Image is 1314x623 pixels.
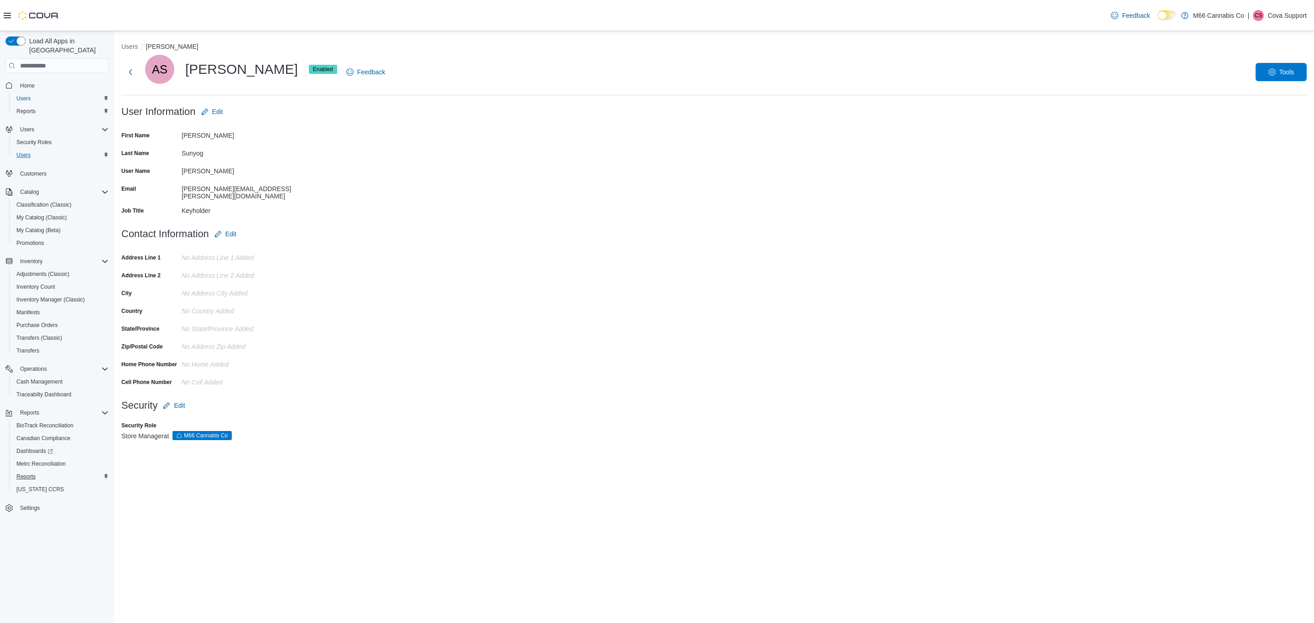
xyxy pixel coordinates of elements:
[9,224,112,237] button: My Catalog (Beta)
[2,363,112,375] button: Operations
[13,389,75,400] a: Traceabilty Dashboard
[121,400,157,411] h3: Security
[2,167,112,180] button: Customers
[182,286,304,297] div: No Address City added
[13,106,39,117] a: Reports
[182,322,304,332] div: No State/Province Added
[9,268,112,280] button: Adjustments (Classic)
[16,422,73,429] span: BioTrack Reconciliation
[13,238,109,249] span: Promotions
[121,343,163,350] label: Zip/Postal Code
[16,363,51,374] button: Operations
[13,212,109,223] span: My Catalog (Classic)
[13,307,43,318] a: Manifests
[9,375,112,388] button: Cash Management
[16,309,40,316] span: Manifests
[13,294,109,305] span: Inventory Manager (Classic)
[172,431,232,440] span: M66 Cannabis Co
[1158,10,1177,20] input: Dark Mode
[16,296,85,303] span: Inventory Manager (Classic)
[16,460,66,467] span: Metrc Reconciliation
[20,82,35,89] span: Home
[182,304,304,315] div: No Country Added
[16,256,109,267] span: Inventory
[9,198,112,211] button: Classification (Classic)
[16,363,109,374] span: Operations
[121,185,136,192] label: Email
[16,168,50,179] a: Customers
[9,419,112,432] button: BioTrack Reconciliation
[13,137,55,148] a: Security Roles
[182,146,304,157] div: Sunyog
[182,339,304,350] div: No Address Zip added
[121,132,150,139] label: First Name
[13,484,109,495] span: Washington CCRS
[145,55,174,84] div: Angela Sunyog
[343,63,389,81] a: Feedback
[13,199,75,210] a: Classification (Classic)
[16,108,36,115] span: Reports
[13,93,34,104] a: Users
[9,293,112,306] button: Inventory Manager (Classic)
[16,391,71,398] span: Traceabilty Dashboard
[174,401,185,410] span: Edit
[121,325,159,332] label: State/Province
[182,182,304,200] div: [PERSON_NAME][EMAIL_ADDRESS][PERSON_NAME][DOMAIN_NAME]
[182,375,304,386] div: No Cell added
[9,445,112,457] a: Dashboards
[16,151,31,159] span: Users
[225,229,236,239] span: Edit
[13,376,66,387] a: Cash Management
[2,501,112,514] button: Settings
[9,92,112,105] button: Users
[13,332,66,343] a: Transfers (Classic)
[121,207,144,214] label: Job Title
[121,63,140,81] button: Next
[9,457,112,470] button: Metrc Reconciliation
[146,43,198,50] button: [PERSON_NAME]
[16,334,62,342] span: Transfers (Classic)
[9,388,112,401] button: Traceabilty Dashboard
[13,446,109,457] span: Dashboards
[121,167,150,175] label: User Name
[13,433,74,444] a: Canadian Compliance
[13,150,109,161] span: Users
[159,396,188,415] button: Edit
[26,36,109,55] span: Load All Apps in [GEOGRAPHIC_DATA]
[1193,10,1244,21] p: M66 Cannabis Co
[121,379,172,386] label: Cell Phone Number
[16,95,31,102] span: Users
[16,503,43,514] a: Settings
[20,126,34,133] span: Users
[9,237,112,249] button: Promotions
[16,139,52,146] span: Security Roles
[1267,10,1307,21] p: Cova Support
[13,93,109,104] span: Users
[182,268,304,279] div: No Address Line 2 added
[16,168,109,179] span: Customers
[357,67,385,77] span: Feedback
[13,199,109,210] span: Classification (Classic)
[13,320,109,331] span: Purchase Orders
[13,345,43,356] a: Transfers
[9,332,112,344] button: Transfers (Classic)
[13,106,109,117] span: Reports
[13,225,64,236] a: My Catalog (Beta)
[20,258,42,265] span: Inventory
[121,42,1307,53] nav: An example of EuiBreadcrumbs
[1253,10,1264,21] div: Cova Support
[121,431,1307,440] div: Store Manager at
[9,319,112,332] button: Purchase Orders
[16,80,38,91] a: Home
[16,407,109,418] span: Reports
[1248,10,1250,21] p: |
[13,332,109,343] span: Transfers (Classic)
[16,256,46,267] button: Inventory
[182,128,304,139] div: [PERSON_NAME]
[9,149,112,161] button: Users
[18,11,59,20] img: Cova
[16,447,53,455] span: Dashboards
[13,458,69,469] a: Metrc Reconciliation
[16,502,109,514] span: Settings
[198,103,227,121] button: Edit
